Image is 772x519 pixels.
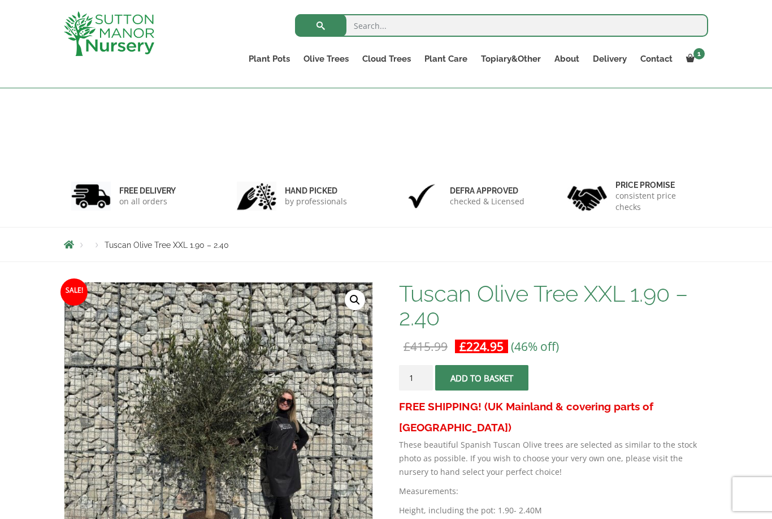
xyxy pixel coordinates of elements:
h1: Tuscan Olive Tree XXL 1.90 – 2.40 [399,282,708,329]
p: checked & Licensed [450,196,524,207]
a: Plant Care [418,51,474,67]
h6: hand picked [285,186,347,196]
span: £ [459,338,466,354]
p: consistent price checks [615,190,701,213]
p: on all orders [119,196,176,207]
p: These beautiful Spanish Tuscan Olive trees are selected as similar to the stock photo as possible... [399,438,708,479]
a: Plant Pots [242,51,297,67]
img: 2.jpg [237,182,276,211]
button: Add to basket [435,365,528,391]
p: Height, including the pot: 1.90- 2.40M [399,504,708,517]
a: Olive Trees [297,51,355,67]
span: (46% off) [511,338,559,354]
span: Sale! [60,278,88,306]
p: Measurements: [399,484,708,498]
input: Search... [295,14,708,37]
nav: Breadcrumbs [64,240,708,249]
h3: FREE SHIPPING! (UK Mainland & covering parts of [GEOGRAPHIC_DATA]) [399,396,708,438]
img: 4.jpg [567,179,607,213]
a: About [548,51,586,67]
span: 1 [693,48,705,59]
img: 3.jpg [402,182,441,211]
input: Product quantity [399,365,433,391]
h6: FREE DELIVERY [119,186,176,196]
p: by professionals [285,196,347,207]
bdi: 415.99 [404,338,448,354]
a: Cloud Trees [355,51,418,67]
a: Topiary&Other [474,51,548,67]
h6: Price promise [615,180,701,190]
a: Delivery [586,51,634,67]
a: 1 [679,51,708,67]
span: £ [404,338,410,354]
bdi: 224.95 [459,338,504,354]
a: View full-screen image gallery [345,290,365,310]
img: 1.jpg [71,182,111,211]
span: Tuscan Olive Tree XXL 1.90 – 2.40 [105,241,229,250]
h6: Defra approved [450,186,524,196]
img: logo [64,11,154,56]
a: Contact [634,51,679,67]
